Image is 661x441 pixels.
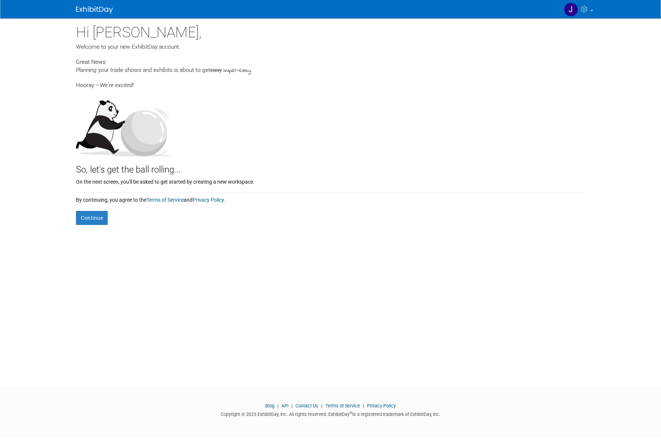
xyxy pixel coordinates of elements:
div: By continuing, you agree to the and . [76,192,585,204]
a: Terms of Service [325,403,360,409]
span: | [361,403,366,409]
a: Blog [265,403,274,409]
a: Terms of Service [146,197,184,203]
div: On the next screen, you'll be asked to get started by creating a new workspace. [76,176,585,185]
sup: ® [350,411,352,415]
div: Welcome to your new ExhibitDay account. [76,43,585,51]
img: Let's get the ball rolling [76,93,176,156]
span: We're excited! [100,82,134,88]
span: easy [210,67,222,73]
a: Contact Us [295,403,318,409]
button: Continue [76,211,108,225]
img: ExhibitDay [76,6,113,14]
span: | [319,403,324,409]
a: Privacy Policy [367,403,396,409]
span: super-easy [223,66,251,75]
div: So, let's get the ball rolling... [76,156,585,176]
div: Great News: [76,58,585,66]
div: Hooray — [76,75,585,89]
a: API [281,403,288,409]
span: | [290,403,294,409]
a: Privacy Policy [193,197,224,203]
span: | [276,403,280,409]
div: Hi [PERSON_NAME], [76,18,585,43]
div: Planning your trade shows and exhibits is about to get . [76,66,585,75]
img: Janet Butler [564,3,578,17]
